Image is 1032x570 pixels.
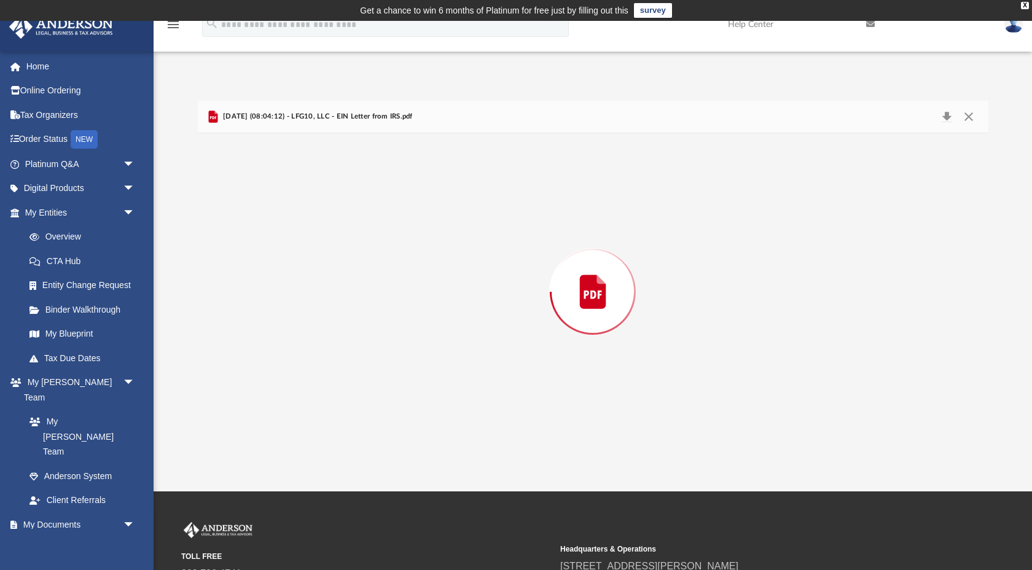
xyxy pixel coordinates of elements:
a: Digital Productsarrow_drop_down [9,176,154,201]
div: Preview [198,101,988,450]
i: menu [166,17,181,32]
span: arrow_drop_down [123,370,147,396]
a: Binder Walkthrough [17,297,154,322]
a: CTA Hub [17,249,154,273]
i: search [205,17,219,30]
a: Tax Organizers [9,103,154,127]
a: Online Ordering [9,79,154,103]
img: Anderson Advisors Platinum Portal [6,15,117,39]
button: Close [958,108,980,125]
a: Tax Due Dates [17,346,154,370]
div: close [1021,2,1029,9]
a: My [PERSON_NAME] Teamarrow_drop_down [9,370,147,410]
a: My Entitiesarrow_drop_down [9,200,154,225]
span: arrow_drop_down [123,176,147,201]
a: menu [166,23,181,32]
a: Order StatusNEW [9,127,154,152]
span: arrow_drop_down [123,200,147,225]
small: Headquarters & Operations [560,544,931,555]
a: My Documentsarrow_drop_down [9,512,147,537]
a: Entity Change Request [17,273,154,298]
div: NEW [71,130,98,149]
a: Home [9,54,154,79]
a: My [PERSON_NAME] Team [17,410,141,464]
a: Anderson System [17,464,147,488]
button: Download [936,108,958,125]
div: Get a chance to win 6 months of Platinum for free just by filling out this [360,3,628,18]
a: Platinum Q&Aarrow_drop_down [9,152,154,176]
img: Anderson Advisors Platinum Portal [181,522,255,538]
a: My Blueprint [17,322,147,346]
span: arrow_drop_down [123,512,147,537]
a: survey [634,3,672,18]
span: arrow_drop_down [123,152,147,177]
small: TOLL FREE [181,551,552,562]
img: User Pic [1004,15,1023,33]
a: Client Referrals [17,488,147,513]
a: Overview [17,225,154,249]
span: [DATE] (08:04:12) - LFG10, LLC - EIN Letter from IRS.pdf [221,111,413,122]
